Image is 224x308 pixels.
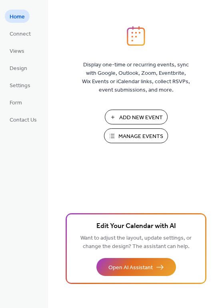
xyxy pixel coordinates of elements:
a: Design [5,61,32,74]
button: Manage Events [104,128,168,143]
a: Form [5,96,27,109]
span: Edit Your Calendar with AI [96,221,176,232]
span: Connect [10,30,31,38]
a: Home [5,10,30,23]
a: Contact Us [5,113,42,126]
span: Form [10,99,22,107]
span: Views [10,47,24,56]
button: Add New Event [105,110,168,124]
a: Settings [5,78,35,92]
img: logo_icon.svg [127,26,145,46]
span: Manage Events [118,132,163,141]
a: Views [5,44,29,57]
span: Display one-time or recurring events, sync with Google, Outlook, Zoom, Eventbrite, Wix Events or ... [82,61,190,94]
span: Want to adjust the layout, update settings, or change the design? The assistant can help. [80,233,192,252]
span: Settings [10,82,30,90]
span: Home [10,13,25,21]
span: Design [10,64,27,73]
span: Add New Event [119,114,163,122]
span: Contact Us [10,116,37,124]
button: Open AI Assistant [96,258,176,276]
a: Connect [5,27,36,40]
span: Open AI Assistant [108,264,153,272]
